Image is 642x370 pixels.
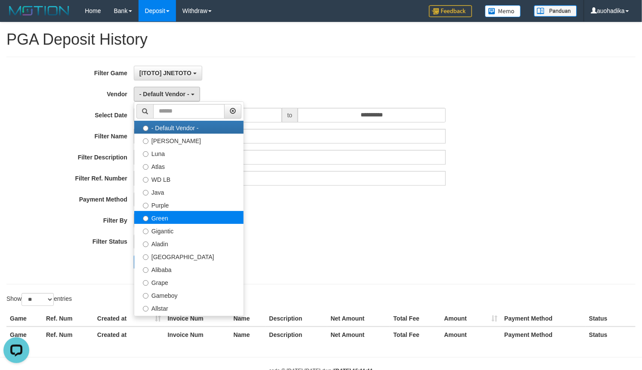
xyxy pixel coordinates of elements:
[143,151,148,157] input: Luna
[143,177,148,183] input: WD LB
[586,327,636,342] th: Status
[143,242,148,247] input: Aladin
[134,147,244,159] label: Luna
[134,301,244,314] label: Allstar
[485,5,521,17] img: Button%20Memo.svg
[6,293,72,306] label: Show entries
[6,311,43,327] th: Game
[143,125,148,131] input: - Default Vendor -
[134,314,244,327] label: Xtr
[143,306,148,312] input: Allstar
[390,311,441,327] th: Total Fee
[230,327,266,342] th: Name
[501,311,586,327] th: Payment Method
[230,311,266,327] th: Name
[134,288,244,301] label: Gameboy
[134,263,244,275] label: Alibaba
[94,311,164,327] th: Created at
[43,327,94,342] th: Ref. Num
[134,237,244,250] label: Aladin
[43,311,94,327] th: Ref. Num
[22,293,54,306] select: Showentries
[134,159,244,172] label: Atlas
[143,229,148,234] input: Gigantic
[134,185,244,198] label: Java
[429,5,472,17] img: Feedback.jpg
[134,224,244,237] label: Gigantic
[501,327,586,342] th: Payment Method
[266,311,327,327] th: Description
[164,311,230,327] th: Invoice Num
[143,138,148,144] input: [PERSON_NAME]
[327,327,390,342] th: Net Amount
[390,327,441,342] th: Total Fee
[143,190,148,196] input: Java
[134,250,244,263] label: [GEOGRAPHIC_DATA]
[139,70,191,76] span: [ITOTO] JNETOTO
[164,327,230,342] th: Invoice Num
[139,91,189,98] span: - Default Vendor -
[534,5,577,17] img: panduan.png
[143,267,148,273] input: Alibaba
[134,211,244,224] label: Green
[94,327,164,342] th: Created at
[143,164,148,170] input: Atlas
[143,203,148,208] input: Purple
[441,311,501,327] th: Amount
[134,172,244,185] label: WD LB
[134,134,244,147] label: [PERSON_NAME]
[441,327,501,342] th: Amount
[586,311,636,327] th: Status
[134,66,202,80] button: [ITOTO] JNETOTO
[266,327,327,342] th: Description
[282,108,298,122] span: to
[6,31,636,48] h1: PGA Deposit History
[143,293,148,299] input: Gameboy
[134,275,244,288] label: Grape
[134,198,244,211] label: Purple
[143,280,148,286] input: Grape
[6,4,72,17] img: MOTION_logo.png
[3,3,29,29] button: Open LiveChat chat widget
[6,327,43,342] th: Game
[134,121,244,134] label: - Default Vendor -
[327,311,390,327] th: Net Amount
[143,254,148,260] input: [GEOGRAPHIC_DATA]
[134,87,200,101] button: - Default Vendor -
[143,216,148,221] input: Green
